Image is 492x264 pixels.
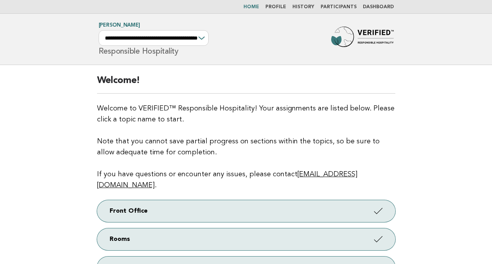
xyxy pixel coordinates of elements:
[363,5,394,9] a: Dashboard
[265,5,286,9] a: Profile
[321,5,357,9] a: Participants
[243,5,259,9] a: Home
[97,228,395,250] a: Rooms
[99,23,209,55] h1: Responsible Hospitality
[97,103,395,191] p: Welcome to VERIFIED™ Responsible Hospitality! Your assignments are listed below. Please click a t...
[97,74,395,94] h2: Welcome!
[99,23,140,28] a: [PERSON_NAME]
[97,200,395,222] a: Front Office
[97,171,357,189] a: [EMAIL_ADDRESS][DOMAIN_NAME]
[292,5,314,9] a: History
[331,27,394,52] img: Forbes Travel Guide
